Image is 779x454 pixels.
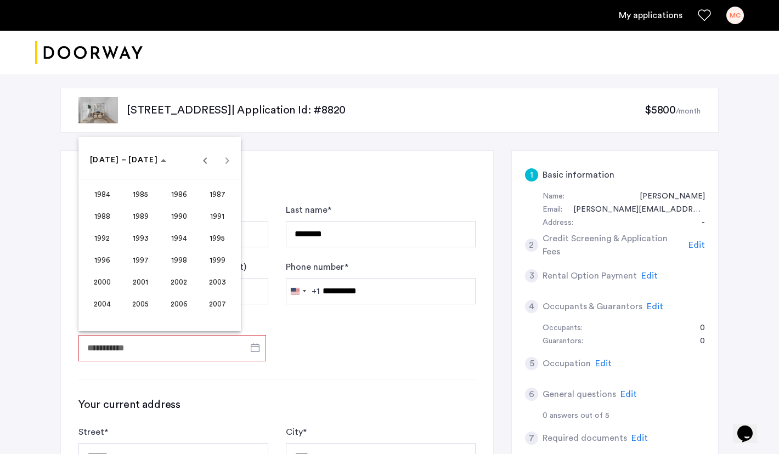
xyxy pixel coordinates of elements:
[200,184,235,204] span: 1987
[160,249,198,271] button: 1998
[121,183,160,205] button: 1985
[83,183,121,205] button: 1984
[85,206,120,226] span: 1988
[200,272,235,292] span: 2003
[85,272,120,292] span: 2000
[123,184,158,204] span: 1985
[198,227,236,249] button: 1995
[86,150,171,170] button: Choose date
[200,294,235,314] span: 2007
[162,272,196,292] span: 2002
[83,271,121,293] button: 2000
[160,183,198,205] button: 1986
[85,294,120,314] span: 2004
[85,184,120,204] span: 1984
[83,293,121,315] button: 2004
[123,250,158,270] span: 1997
[160,227,198,249] button: 1994
[162,228,196,248] span: 1994
[83,249,121,271] button: 1996
[123,228,158,248] span: 1993
[123,272,158,292] span: 2001
[123,206,158,226] span: 1989
[200,206,235,226] span: 1991
[162,294,196,314] span: 2006
[83,205,121,227] button: 1988
[194,149,216,171] button: Previous 24 years
[121,271,160,293] button: 2001
[121,227,160,249] button: 1993
[198,249,236,271] button: 1999
[162,184,196,204] span: 1986
[160,293,198,315] button: 2006
[198,205,236,227] button: 1991
[90,156,158,164] span: [DATE] – [DATE]
[198,293,236,315] button: 2007
[121,205,160,227] button: 1989
[200,228,235,248] span: 1995
[121,293,160,315] button: 2005
[85,228,120,248] span: 1992
[162,250,196,270] span: 1998
[160,205,198,227] button: 1990
[198,271,236,293] button: 2003
[83,227,121,249] button: 1992
[160,271,198,293] button: 2002
[162,206,196,226] span: 1990
[733,410,768,443] iframe: chat widget
[200,250,235,270] span: 1999
[121,249,160,271] button: 1997
[123,294,158,314] span: 2005
[85,250,120,270] span: 1996
[198,183,236,205] button: 1987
